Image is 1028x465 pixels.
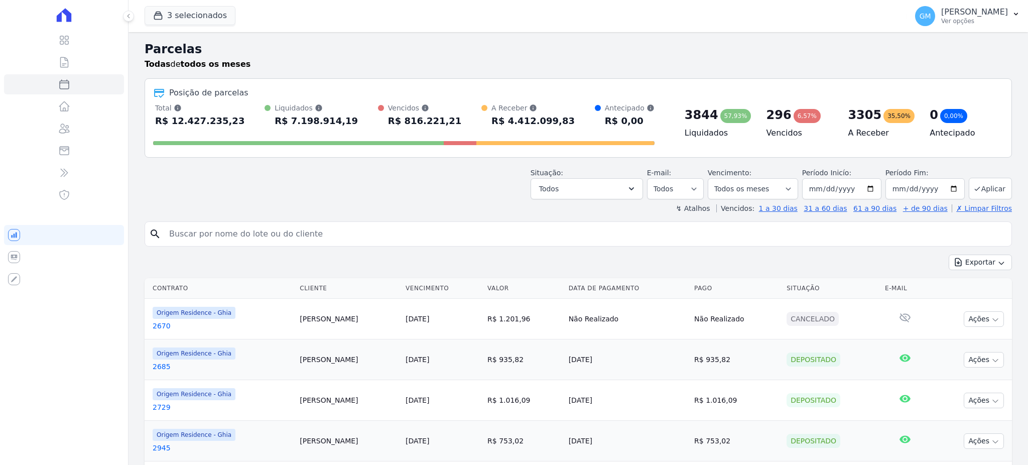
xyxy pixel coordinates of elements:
[783,278,881,299] th: Situação
[145,59,171,69] strong: Todas
[153,388,235,400] span: Origem Residence - Ghia
[952,204,1012,212] a: ✗ Limpar Filtros
[406,437,429,445] a: [DATE]
[766,127,832,139] h4: Vencidos
[708,169,751,177] label: Vencimento:
[153,362,292,372] a: 2685
[169,87,248,99] div: Posição de parcelas
[903,204,948,212] a: + de 90 dias
[145,58,250,70] p: de
[483,278,565,299] th: Valor
[149,228,161,240] i: search
[483,339,565,380] td: R$ 935,82
[539,183,559,195] span: Todos
[531,178,643,199] button: Todos
[155,113,244,129] div: R$ 12.427.235,23
[685,127,750,139] h4: Liquidados
[145,278,296,299] th: Contrato
[716,204,754,212] label: Vencidos:
[690,421,783,461] td: R$ 753,02
[690,339,783,380] td: R$ 935,82
[296,299,402,339] td: [PERSON_NAME]
[531,169,563,177] label: Situação:
[949,255,1012,270] button: Exportar
[491,113,575,129] div: R$ 4.412.099,83
[787,393,840,407] div: Depositado
[941,7,1008,17] p: [PERSON_NAME]
[759,204,798,212] a: 1 a 30 dias
[155,103,244,113] div: Total
[483,380,565,421] td: R$ 1.016,09
[153,402,292,412] a: 2729
[275,103,358,113] div: Liquidados
[969,178,1012,199] button: Aplicar
[885,168,965,178] label: Período Fim:
[907,2,1028,30] button: GM [PERSON_NAME] Ver opções
[296,339,402,380] td: [PERSON_NAME]
[964,433,1004,449] button: Ações
[491,103,575,113] div: A Receber
[685,107,718,123] div: 3844
[766,107,792,123] div: 296
[787,434,840,448] div: Depositado
[153,347,235,360] span: Origem Residence - Ghia
[483,421,565,461] td: R$ 753,02
[690,299,783,339] td: Não Realizado
[690,278,783,299] th: Pago
[388,113,462,129] div: R$ 816.221,21
[181,59,251,69] strong: todos os meses
[881,278,929,299] th: E-mail
[406,315,429,323] a: [DATE]
[275,113,358,129] div: R$ 7.198.914,19
[964,311,1004,327] button: Ações
[402,278,483,299] th: Vencimento
[153,321,292,331] a: 2670
[406,396,429,404] a: [DATE]
[802,169,851,177] label: Período Inicío:
[296,380,402,421] td: [PERSON_NAME]
[787,312,839,326] div: Cancelado
[676,204,710,212] label: ↯ Atalhos
[565,339,690,380] td: [DATE]
[794,109,821,123] div: 6,57%
[787,353,840,367] div: Depositado
[605,113,655,129] div: R$ 0,00
[804,204,847,212] a: 31 a 60 dias
[690,380,783,421] td: R$ 1.016,09
[920,13,931,20] span: GM
[565,380,690,421] td: [DATE]
[153,429,235,441] span: Origem Residence - Ghia
[483,299,565,339] td: R$ 1.201,96
[406,356,429,364] a: [DATE]
[930,107,938,123] div: 0
[883,109,915,123] div: 35,50%
[153,307,235,319] span: Origem Residence - Ghia
[388,103,462,113] div: Vencidos
[848,107,881,123] div: 3305
[647,169,672,177] label: E-mail:
[720,109,751,123] div: 57,93%
[565,421,690,461] td: [DATE]
[153,443,292,453] a: 2945
[941,17,1008,25] p: Ver opções
[296,421,402,461] td: [PERSON_NAME]
[964,393,1004,408] button: Ações
[605,103,655,113] div: Antecipado
[964,352,1004,368] button: Ações
[940,109,967,123] div: 0,00%
[145,40,1012,58] h2: Parcelas
[296,278,402,299] th: Cliente
[163,224,1007,244] input: Buscar por nome do lote ou do cliente
[145,6,235,25] button: 3 selecionados
[848,127,914,139] h4: A Receber
[930,127,995,139] h4: Antecipado
[853,204,896,212] a: 61 a 90 dias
